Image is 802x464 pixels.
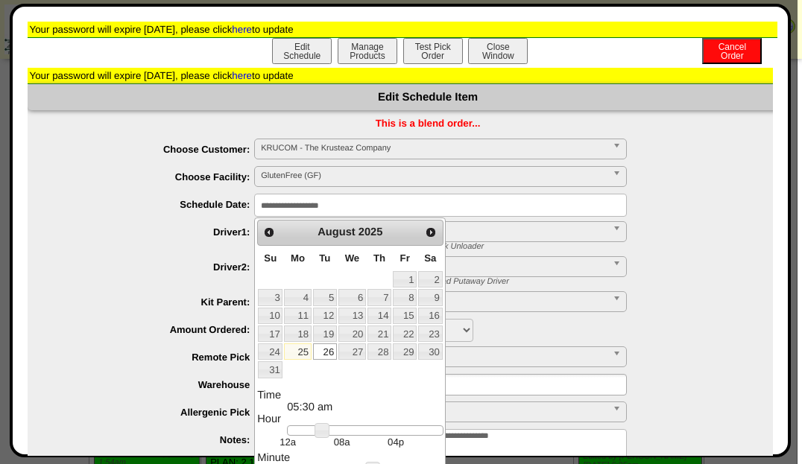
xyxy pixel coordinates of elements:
[338,325,366,342] a: 20
[393,271,417,287] a: 1
[467,50,529,61] a: CloseWindow
[57,434,255,445] label: Notes:
[261,436,315,448] td: 12a
[57,261,255,273] label: Driver2:
[345,252,360,264] span: Wednesday
[338,308,366,324] a: 13
[400,252,410,264] span: Friday
[425,226,437,238] span: Next
[259,222,279,241] a: Prev
[338,343,366,360] a: 27
[284,308,311,324] a: 11
[287,401,443,413] dd: 05:30 am
[313,343,337,360] a: 26
[468,38,528,64] button: CloseWindow
[57,226,255,238] label: Driver1:
[258,308,282,324] a: 10
[284,289,311,305] a: 4
[291,252,305,264] span: Monday
[418,325,442,342] a: 23
[313,289,337,305] a: 5
[57,171,255,182] label: Choose Facility:
[261,139,607,157] span: KRUCOM - The Krusteaz Company
[257,390,443,401] dt: Time
[28,22,778,38] div: Your password will expire [DATE], please click to update
[57,296,255,308] label: Kit Parent:
[418,308,442,324] a: 16
[261,167,607,185] span: GlutenFree (GF)
[272,38,332,64] button: EditSchedule
[57,379,255,390] label: Warehouse
[359,226,383,238] span: 2025
[424,252,436,264] span: Saturday
[369,436,423,448] td: 04p
[418,343,442,360] a: 30
[257,452,443,464] dt: Minute
[338,38,397,64] button: ManageProducts
[418,289,442,305] a: 9
[257,413,443,425] dt: Hour
[393,289,417,305] a: 8
[318,226,355,238] span: August
[57,407,255,418] label: Allergenic Pick
[393,308,417,324] a: 15
[313,308,337,324] a: 12
[284,325,311,342] a: 18
[258,343,282,360] a: 24
[232,24,252,35] a: here
[393,325,417,342] a: 22
[393,343,417,360] a: 29
[57,352,255,363] label: Remote Pick
[702,38,762,64] button: CancelOrder
[57,199,255,210] label: Schedule Date:
[57,144,255,155] label: Choose Customer:
[264,252,277,264] span: Sunday
[232,70,252,81] a: here
[367,308,391,324] a: 14
[403,38,463,64] button: Test PickOrder
[28,68,778,84] div: Your password will expire [DATE], please click to update
[421,222,441,241] a: Next
[313,325,337,342] a: 19
[284,343,311,360] a: 25
[373,252,385,264] span: Thursday
[258,289,282,305] a: 3
[319,252,330,264] span: Tuesday
[57,324,255,335] label: Amount Ordered:
[258,361,282,378] a: 31
[263,226,275,238] span: Prev
[315,436,368,448] td: 08a
[367,343,391,360] a: 28
[338,289,366,305] a: 6
[418,271,442,287] a: 2
[367,325,391,342] a: 21
[258,325,282,342] a: 17
[367,289,391,305] a: 7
